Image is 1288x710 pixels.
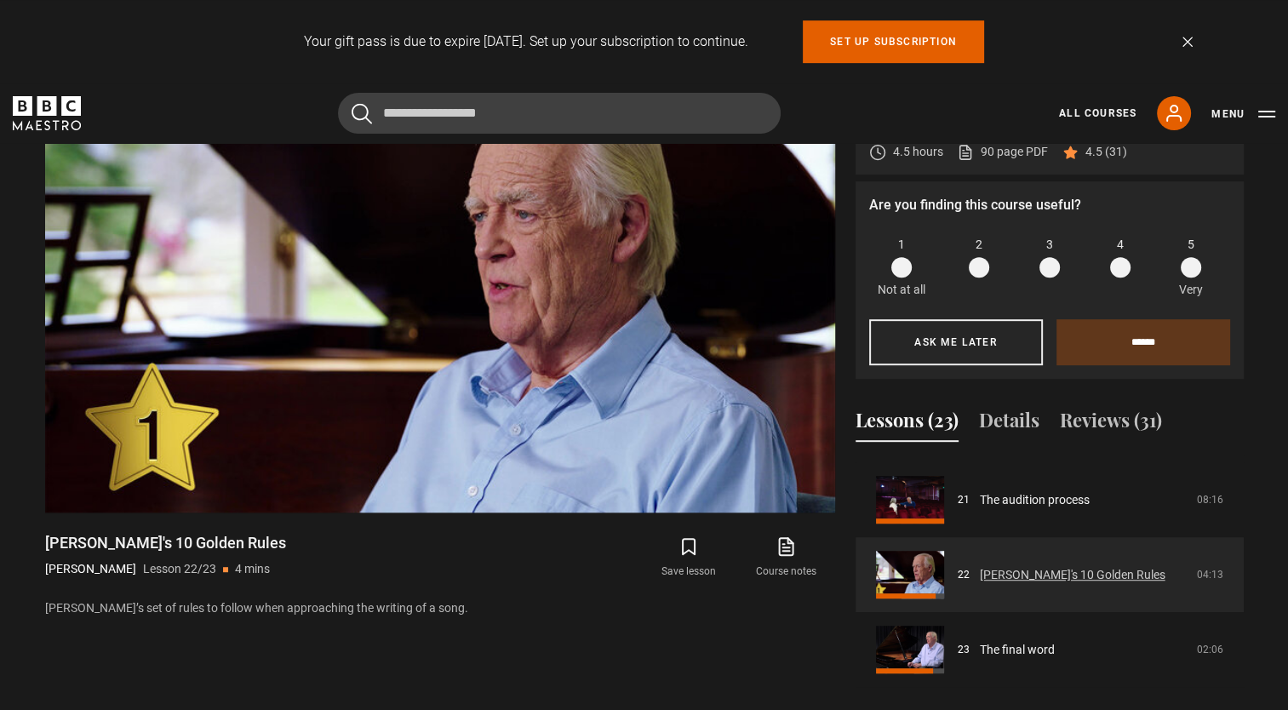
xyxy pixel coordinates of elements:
button: Details [979,406,1039,442]
span: 1 [898,236,905,254]
button: Ask me later [869,319,1043,365]
svg: BBC Maestro [13,96,81,130]
p: Not at all [878,281,925,299]
a: Set up subscription [803,20,984,63]
h1: [PERSON_NAME]'s 10 Golden Rules [45,533,286,553]
a: [PERSON_NAME]'s 10 Golden Rules [980,566,1165,584]
a: The final word [980,641,1055,659]
p: 4.5 (31) [1085,143,1127,161]
button: Save lesson [640,533,737,582]
span: 5 [1188,236,1194,254]
button: Toggle navigation [1211,106,1275,123]
a: Course notes [737,533,834,582]
span: 4 [1117,236,1124,254]
p: [PERSON_NAME] [45,560,136,578]
p: 4.5 hours [893,143,943,161]
p: Very [1175,281,1208,299]
a: The audition process [980,491,1090,509]
input: Search [338,93,781,134]
a: 90 page PDF [957,143,1048,161]
span: 2 [976,236,982,254]
button: Submit the search query [352,103,372,124]
span: 3 [1046,236,1053,254]
a: All Courses [1059,106,1136,121]
button: Lessons (23) [856,406,959,442]
p: Lesson 22/23 [143,560,216,578]
p: Your gift pass is due to expire [DATE]. Set up your subscription to continue. [304,31,748,52]
p: [PERSON_NAME]’s set of rules to follow when approaching the writing of a song. [45,599,835,617]
button: Reviews (31) [1060,406,1162,442]
video-js: Video Player [45,68,835,512]
p: Are you finding this course useful? [869,195,1230,215]
p: 4 mins [235,560,270,578]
